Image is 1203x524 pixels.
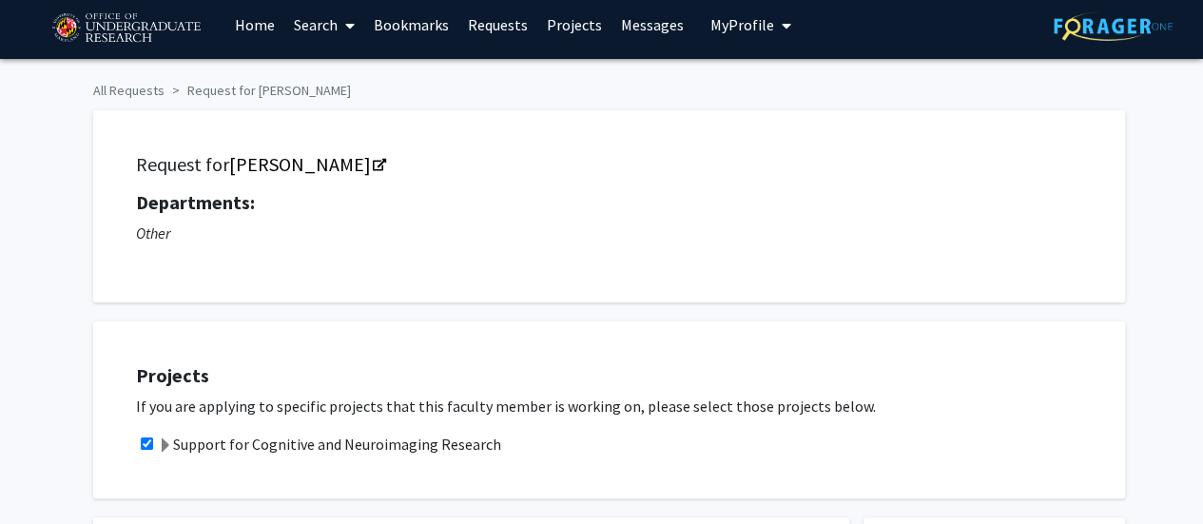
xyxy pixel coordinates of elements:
[165,81,351,101] li: Request for [PERSON_NAME]
[93,82,165,99] a: All Requests
[158,433,501,456] label: Support for Cognitive and Neuroimaging Research
[136,395,1106,417] p: If you are applying to specific projects that this faculty member is working on, please select th...
[229,152,384,176] a: Opens in a new tab
[93,73,1111,101] ol: breadcrumb
[710,15,774,34] span: My Profile
[136,153,1082,176] h5: Request for
[1054,11,1173,41] img: ForagerOne Logo
[14,438,81,510] iframe: Chat
[136,190,255,214] strong: Departments:
[136,363,209,387] strong: Projects
[46,5,206,52] img: University of Maryland Logo
[136,223,170,243] i: Other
